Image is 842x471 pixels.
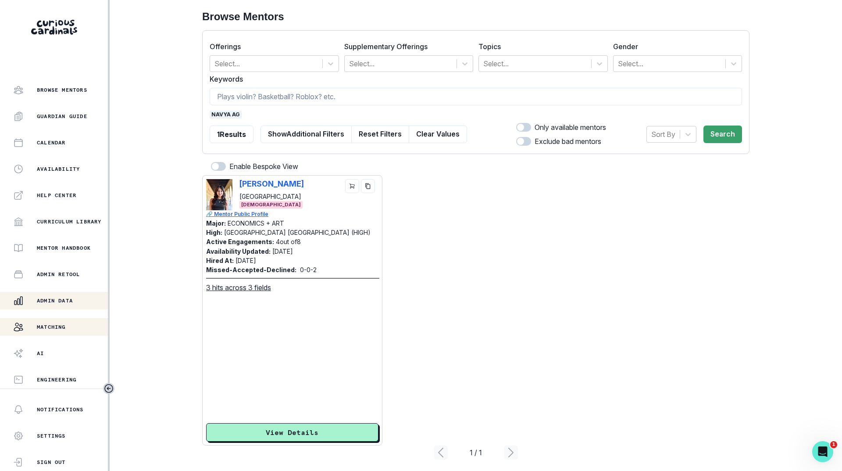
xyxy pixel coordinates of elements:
button: View Details [206,423,378,442]
p: 4 out of 8 [276,238,301,245]
p: AI [37,350,44,357]
p: Browse Mentors [37,86,87,93]
label: Gender [613,41,737,52]
span: navya ag [210,111,242,119]
p: [GEOGRAPHIC_DATA] [GEOGRAPHIC_DATA] (HIGH) [224,229,371,236]
h2: Browse Mentors [202,11,749,23]
p: Hired At: [206,257,234,264]
p: Active Engagements: [206,238,274,245]
p: [DATE] [235,257,256,264]
p: Help Center [37,192,76,199]
button: Search [703,126,742,143]
button: ShowAdditional Filters [260,126,352,143]
button: Reset Filters [351,126,409,143]
p: Admin Retool [37,271,80,278]
p: High: [206,229,222,236]
p: Engineering [37,376,76,383]
div: 1 / 1 [448,447,504,458]
svg: page left [434,446,448,460]
label: Topics [478,41,603,52]
img: Curious Cardinals Logo [31,20,77,35]
img: Picture of Navya Agarwal [206,179,232,210]
label: Supplementary Offerings [344,41,468,52]
button: cart [345,179,359,193]
p: Calendar [37,139,66,146]
p: Missed-Accepted-Declined: [206,265,296,274]
p: Notifications [37,406,84,413]
p: ECONOMICS + ART [228,219,284,227]
p: [PERSON_NAME] [239,179,304,188]
label: Offerings [210,41,334,52]
p: Availability Updated: [206,248,271,255]
p: [GEOGRAPHIC_DATA] [239,192,304,201]
input: Plays violin? Basketball? Roblox? etc. [210,88,742,105]
label: Keywords [210,74,737,84]
span: 1 [830,441,837,448]
p: 0 - 0 - 2 [300,265,317,274]
p: 1 Results [217,129,246,140]
p: Availability [37,165,80,173]
p: Exclude bad mentors [535,136,601,147]
button: copy [361,179,375,193]
p: Guardian Guide [37,113,87,120]
p: Settings [37,432,66,439]
svg: page right [504,446,518,460]
p: Mentor Handbook [37,244,91,252]
a: 🔗 Mentor Public Profile [206,210,379,218]
span: [DEMOGRAPHIC_DATA] [239,201,303,209]
p: Only available mentors [535,122,606,133]
iframe: Intercom live chat [812,441,833,462]
p: Curriculum Library [37,218,102,225]
p: Major: [206,219,226,227]
p: Sign Out [37,459,66,466]
p: Admin Data [37,297,73,304]
button: Clear Values [409,126,467,143]
p: [DATE] [272,248,293,255]
p: Enable Bespoke View [229,161,298,172]
p: Matching [37,324,66,331]
button: Toggle sidebar [103,383,114,394]
u: 3 hits across 3 fields [206,282,271,293]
